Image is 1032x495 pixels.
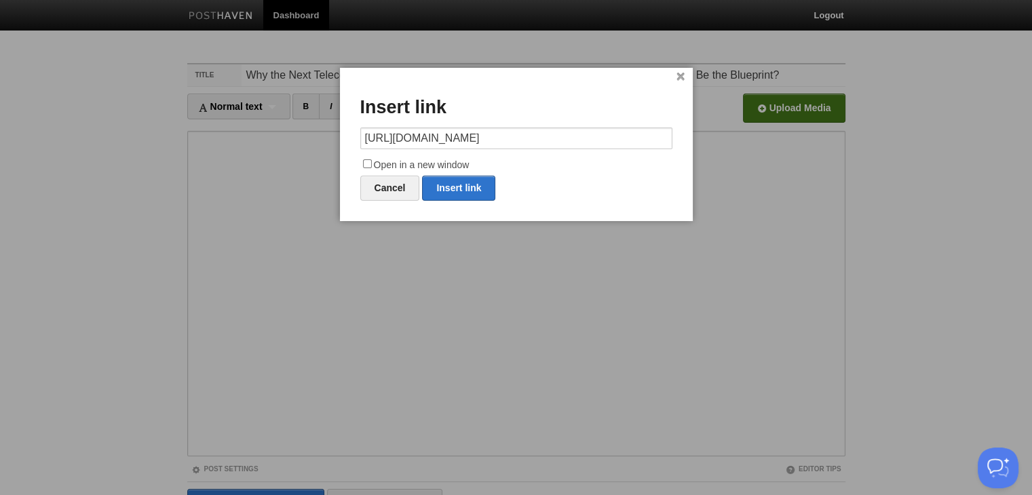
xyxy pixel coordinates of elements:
[978,448,1018,488] iframe: Help Scout Beacon - Open
[360,98,672,118] h3: Insert link
[360,157,672,174] label: Open in a new window
[360,176,420,201] a: Cancel
[363,159,372,168] input: Open in a new window
[676,73,685,81] a: ×
[422,176,495,201] a: Insert link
